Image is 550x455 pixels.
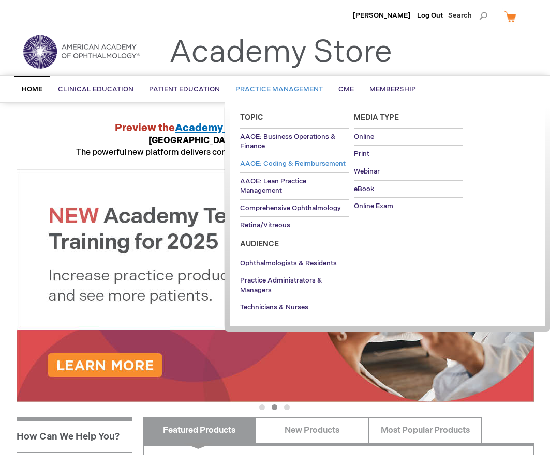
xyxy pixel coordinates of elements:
[148,136,402,146] strong: [GEOGRAPHIC_DATA], Hall WB1, Booth 2761, [DATE] 10:30 a.m.
[272,404,277,410] button: 2 of 3
[175,122,371,134] a: Academy Technician Training Platform
[256,417,369,443] a: New Products
[143,417,256,443] a: Featured Products
[354,167,380,176] span: Webinar
[369,85,416,93] span: Membership
[354,113,399,122] span: Media Type
[354,202,393,210] span: Online Exam
[240,177,306,195] span: AAOE: Lean Practice Management
[354,150,369,158] span: Print
[448,5,487,26] span: Search
[240,240,279,248] span: Audience
[169,34,392,71] a: Academy Store
[368,417,482,443] a: Most Popular Products
[235,85,323,93] span: Practice Management
[240,160,346,168] span: AAOE: Coding & Reimbursement
[149,85,220,93] span: Patient Education
[417,11,443,20] a: Log Out
[240,133,336,151] span: AAOE: Business Operations & Finance
[240,204,341,212] span: Comprehensive Ophthalmology
[354,133,374,141] span: Online
[240,276,322,294] span: Practice Administrators & Managers
[284,404,290,410] button: 3 of 3
[240,221,290,229] span: Retina/Vitreous
[338,85,354,93] span: CME
[115,122,435,134] strong: Preview the at AAO 2025
[259,404,265,410] button: 1 of 3
[240,259,337,268] span: Ophthalmologists & Residents
[240,303,308,311] span: Technicians & Nurses
[58,85,133,93] span: Clinical Education
[240,113,263,122] span: Topic
[354,185,374,193] span: eBook
[22,85,42,93] span: Home
[353,11,410,20] a: [PERSON_NAME]
[17,417,132,452] h1: How Can We Help You?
